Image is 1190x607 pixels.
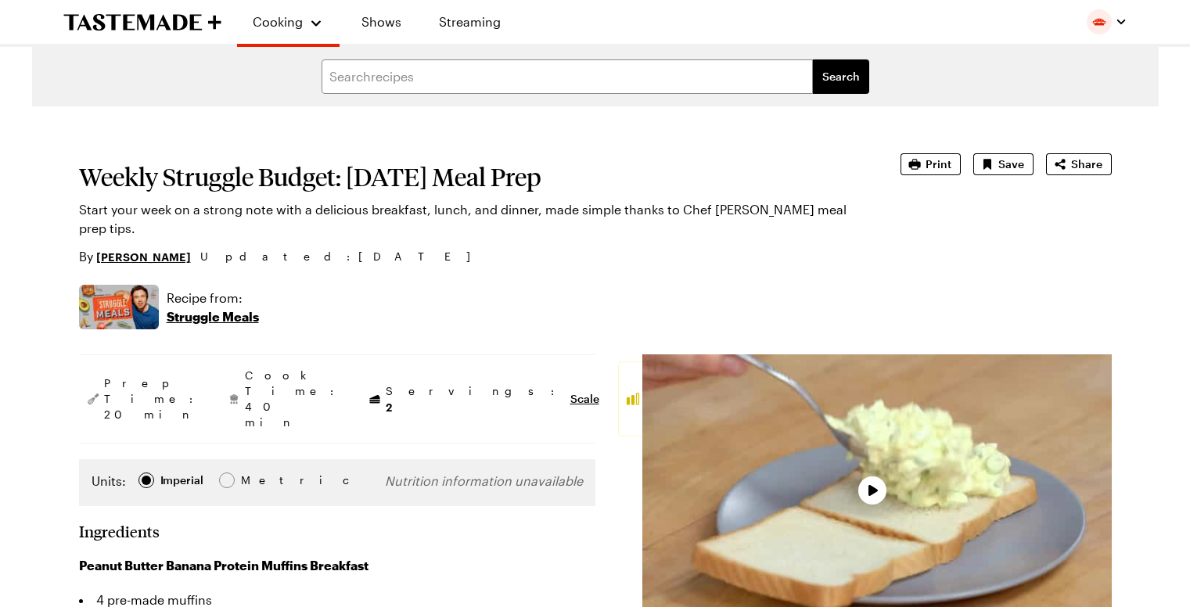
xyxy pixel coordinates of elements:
span: Updated : [DATE] [200,248,486,265]
button: Scale [570,391,599,407]
button: Print [901,153,961,175]
span: Prep Time: 20 min [104,375,201,422]
label: Units: [92,472,126,490]
span: Search [822,69,860,84]
a: To Tastemade Home Page [63,13,221,31]
span: Nutrition information unavailable [385,473,583,488]
p: Start your week on a strong note with a delicious breakfast, lunch, and dinner, made simple thank... [79,200,857,238]
span: Servings: [386,383,563,415]
span: Cooking [253,14,303,29]
p: By [79,247,191,266]
span: Imperial [160,472,205,489]
span: 2 [386,399,392,414]
img: Show where recipe is used [79,285,159,329]
button: filters [813,59,869,94]
button: Share [1046,153,1112,175]
button: Play Video [858,476,886,505]
button: Cooking [253,6,324,38]
p: Recipe from: [167,289,259,307]
span: Print [926,156,951,172]
button: Save recipe [973,153,1034,175]
a: Recipe from:Struggle Meals [167,289,259,326]
div: Metric [241,472,274,489]
button: Profile picture [1087,9,1127,34]
div: Imperial [160,472,203,489]
img: Profile picture [1087,9,1112,34]
span: Share [1071,156,1102,172]
p: Struggle Meals [167,307,259,326]
span: Save [998,156,1024,172]
h3: Peanut Butter Banana Protein Muffins Breakfast [79,556,595,575]
h1: Weekly Struggle Budget: [DATE] Meal Prep [79,163,857,191]
a: [PERSON_NAME] [96,248,191,265]
h2: Ingredients [79,522,160,541]
span: Cook Time: 40 min [245,368,342,430]
div: Imperial Metric [92,472,274,494]
span: Metric [241,472,275,489]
